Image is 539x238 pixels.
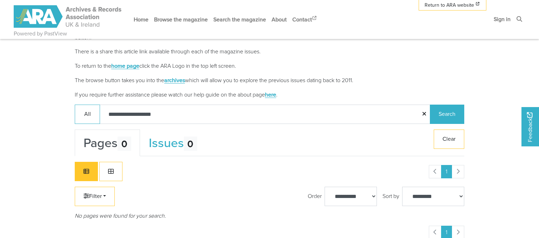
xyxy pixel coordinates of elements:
a: Sign in [491,10,513,28]
p: If you require further assistance please watch our help guide on the about page . [75,90,464,99]
div: Issues [149,135,198,151]
div: Pages [84,135,131,151]
li: Previous page [429,165,441,178]
a: here [265,91,276,98]
a: Filter [75,187,115,206]
a: Would you like to provide feedback? [521,107,539,146]
span: 0 [184,137,198,151]
span: Return to ARA website [425,1,474,9]
a: Home [131,10,151,29]
label: Order [308,192,322,200]
a: About [269,10,290,29]
a: Powered by PastView [14,29,67,38]
input: Enter one or more search terms... [100,105,431,124]
a: home page [111,62,139,70]
a: ARA - ARC Magazine | Powered by PastView logo [14,1,122,32]
span: Goto page 1 [441,165,452,178]
p: To return to the click the ARA Logo in the top left screen. [75,61,464,70]
span: 0 [118,137,131,151]
a: Browse the magazine [151,10,211,29]
button: Search [430,105,464,124]
span: Feedback [526,112,534,142]
p: The browse button takes you into the which will allow you to explore the previous issues dating b... [75,76,464,85]
label: Sort by [382,192,399,200]
p: There is a share this article link available through each of the magazine issues. [75,47,464,56]
a: Search the magazine [211,10,269,29]
button: Clear [434,130,464,149]
img: ARA - ARC Magazine | Powered by PastView [14,5,122,28]
a: archives [164,76,185,84]
a: Contact [290,10,320,29]
button: All [75,105,100,124]
nav: pagination [426,165,464,178]
em: No pages were found for your search. [75,212,166,220]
